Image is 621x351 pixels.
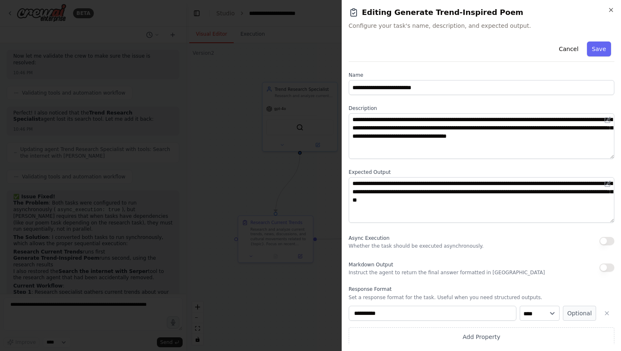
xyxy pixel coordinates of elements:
[349,7,614,18] h2: Editing Generate Trend-Inspired Poem
[349,169,614,175] label: Expected Output
[603,179,613,189] button: Open in editor
[349,72,614,78] label: Name
[563,306,596,321] button: Optional
[349,286,614,292] label: Response Format
[554,41,583,56] button: Cancel
[349,243,484,249] p: Whether the task should be executed asynchronously.
[349,22,614,30] span: Configure your task's name, description, and expected output.
[349,262,393,268] span: Markdown Output
[349,105,614,112] label: Description
[349,235,389,241] span: Async Execution
[603,115,613,125] button: Open in editor
[599,306,614,321] button: Delete property_1
[349,327,614,346] button: Add Property
[349,294,614,301] p: Set a response format for the task. Useful when you need structured outputs.
[587,41,611,56] button: Save
[349,269,545,276] p: Instruct the agent to return the final answer formatted in [GEOGRAPHIC_DATA]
